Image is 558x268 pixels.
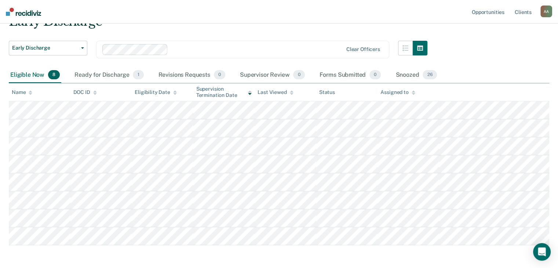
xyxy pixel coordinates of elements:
div: A A [540,6,552,17]
div: Open Intercom Messenger [533,243,551,261]
img: Recidiviz [6,8,41,16]
div: Early Discharge [9,14,427,35]
span: Early Discharge [12,45,78,51]
div: Supervision Termination Date [196,86,252,98]
div: Supervisor Review0 [238,67,306,83]
div: Forms Submitted0 [318,67,383,83]
span: 26 [423,70,437,80]
div: Eligible Now8 [9,67,61,83]
div: Revisions Requests0 [157,67,227,83]
div: Last Viewed [258,89,293,95]
div: Ready for Discharge1 [73,67,145,83]
div: Assigned to [380,89,415,95]
span: 0 [369,70,381,80]
div: Clear officers [346,46,380,52]
span: 0 [293,70,304,80]
div: DOC ID [73,89,97,95]
div: Name [12,89,32,95]
button: Early Discharge [9,41,87,55]
span: 0 [214,70,225,80]
button: AA [540,6,552,17]
span: 1 [133,70,143,80]
span: 8 [48,70,60,80]
div: Eligibility Date [135,89,177,95]
div: Snoozed26 [394,67,438,83]
div: Status [319,89,335,95]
